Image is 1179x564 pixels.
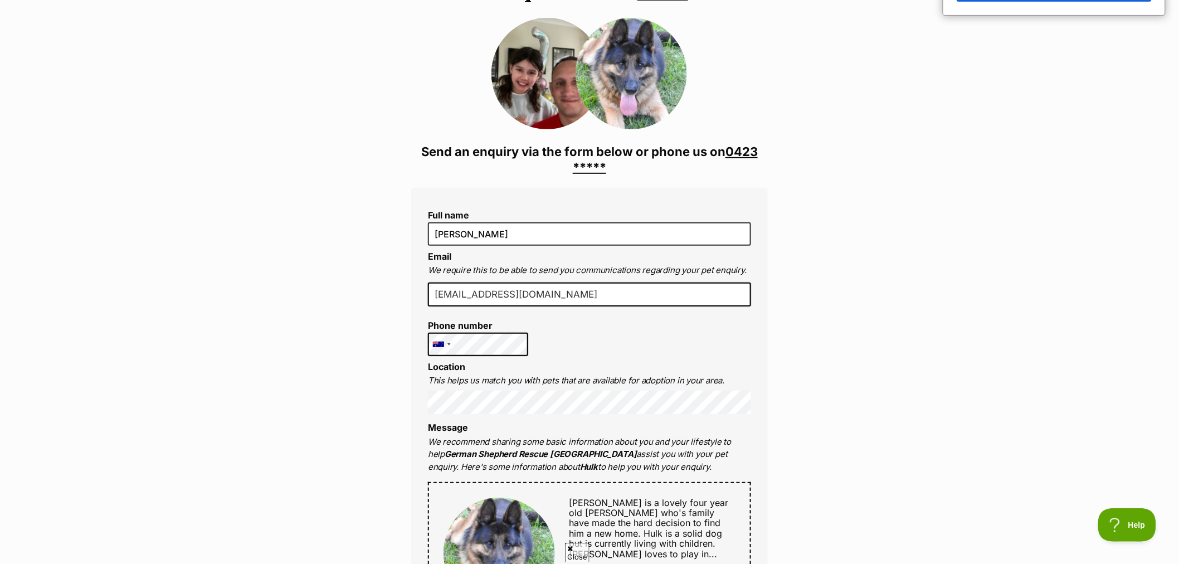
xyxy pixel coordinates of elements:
[445,449,637,459] strong: German Shepherd Rescue [GEOGRAPHIC_DATA]
[428,436,751,474] p: We recommend sharing some basic information about you and your lifestyle to help assist you with ...
[1098,508,1157,542] iframe: Help Scout Beacon - Open
[428,422,468,433] label: Message
[428,361,465,372] label: Location
[428,251,451,262] label: Email
[428,333,454,356] div: Australia: +61
[428,375,751,387] p: This helps us match you with pets that are available for adoption in your area.
[428,222,751,246] input: E.g. Jimmy Chew
[428,320,528,330] label: Phone number
[569,528,722,560] span: Hulk is a solid dog but is currently living with children. [PERSON_NAME] loves to play in...
[428,210,751,220] label: Full name
[569,497,728,539] span: [PERSON_NAME] is a lovely four year old [PERSON_NAME] who's family have made the hard decision to...
[565,543,589,562] span: Close
[576,18,687,129] img: Hulk
[428,264,751,277] p: We require this to be able to send you communications regarding your pet enquiry.
[580,461,598,472] strong: Hulk
[491,18,603,129] img: irxgrv08jzvhruu44tm7.jpg
[411,144,768,175] h3: Send an enquiry via the form below or phone us on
